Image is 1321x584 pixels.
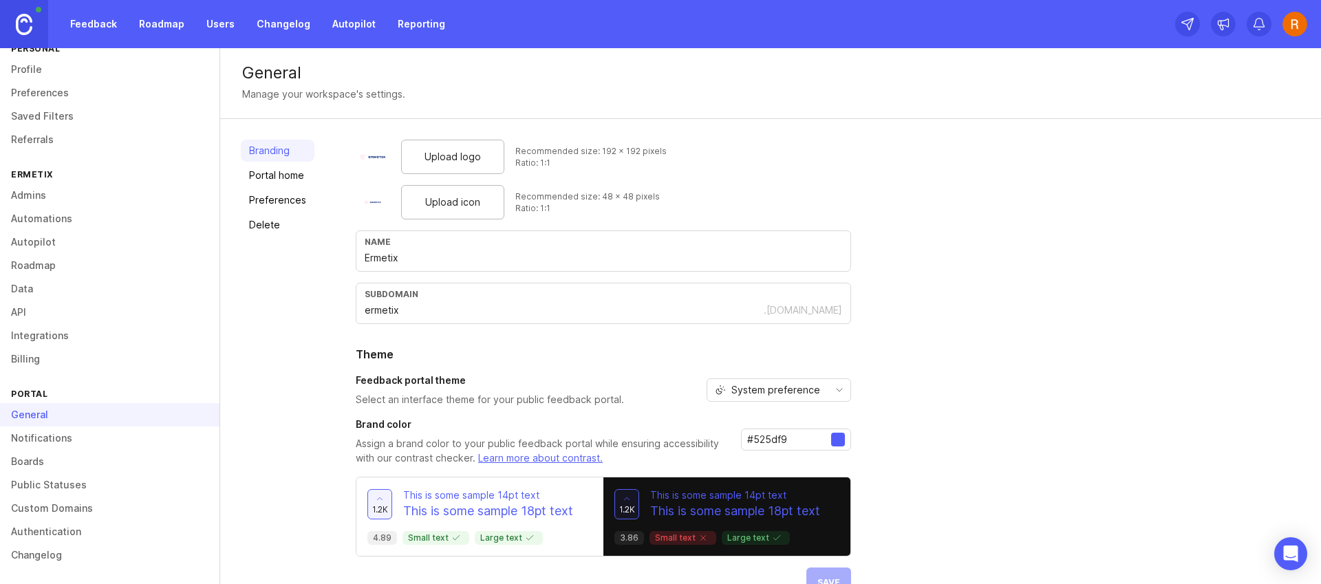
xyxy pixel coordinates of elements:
[764,303,842,317] div: .[DOMAIN_NAME]
[324,12,384,36] a: Autopilot
[620,532,638,543] p: 3.86
[356,374,624,387] h3: Feedback portal theme
[242,65,1299,81] div: General
[614,489,639,519] button: 1.2k
[650,488,820,502] p: This is some sample 14pt text
[241,140,314,162] a: Branding
[425,149,481,164] span: Upload logo
[248,12,319,36] a: Changelog
[403,502,573,520] p: This is some sample 18pt text
[707,378,851,402] div: toggle menu
[198,12,243,36] a: Users
[356,346,851,363] h2: Theme
[650,502,820,520] p: This is some sample 18pt text
[515,157,667,169] div: Ratio: 1:1
[425,195,480,210] span: Upload icon
[372,504,388,515] span: 1.2k
[62,12,125,36] a: Feedback
[478,452,603,464] a: Learn more about contrast.
[389,12,453,36] a: Reporting
[365,237,842,247] div: Name
[619,504,635,515] span: 1.2k
[356,418,730,431] h3: Brand color
[241,214,314,236] a: Delete
[365,289,842,299] div: subdomain
[356,393,624,407] p: Select an interface theme for your public feedback portal.
[356,437,730,466] p: Assign a brand color to your public feedback portal while ensuring accessibility with our contras...
[365,303,764,318] input: Subdomain
[403,488,573,502] p: This is some sample 14pt text
[727,532,784,543] p: Large text
[828,385,850,396] svg: toggle icon
[731,382,820,398] span: System preference
[480,532,537,543] p: Large text
[373,532,391,543] p: 4.89
[1282,12,1307,36] img: Riccardo Poffo
[241,164,314,186] a: Portal home
[1274,537,1307,570] div: Open Intercom Messenger
[131,12,193,36] a: Roadmap
[241,189,314,211] a: Preferences
[242,87,405,102] div: Manage your workspace's settings.
[16,14,32,35] img: Canny Home
[715,385,726,396] svg: prefix icon SunMoon
[367,489,392,519] button: 1.2k
[515,202,660,214] div: Ratio: 1:1
[515,145,667,157] div: Recommended size: 192 x 192 pixels
[408,532,464,543] p: Small text
[655,532,711,543] p: Small text
[515,191,660,202] div: Recommended size: 48 x 48 pixels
